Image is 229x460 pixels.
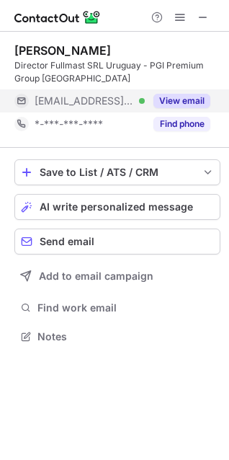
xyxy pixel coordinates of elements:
button: Reveal Button [153,94,210,108]
span: Notes [37,330,215,343]
span: AI write personalized message [40,201,193,213]
div: [PERSON_NAME] [14,43,111,58]
button: Reveal Button [153,117,210,131]
div: Save to List / ATS / CRM [40,167,195,178]
span: Find work email [37,301,215,314]
button: Notes [14,327,220,347]
button: Add to email campaign [14,263,220,289]
button: AI write personalized message [14,194,220,220]
span: Add to email campaign [39,270,153,282]
button: Send email [14,229,220,255]
button: save-profile-one-click [14,159,220,185]
button: Find work email [14,298,220,318]
img: ContactOut v5.3.10 [14,9,101,26]
span: Send email [40,236,94,247]
div: Director Fullmast SRL Uruguay - PGI Premium Group [GEOGRAPHIC_DATA] [14,59,220,85]
span: [EMAIL_ADDRESS][DOMAIN_NAME] [35,94,134,107]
